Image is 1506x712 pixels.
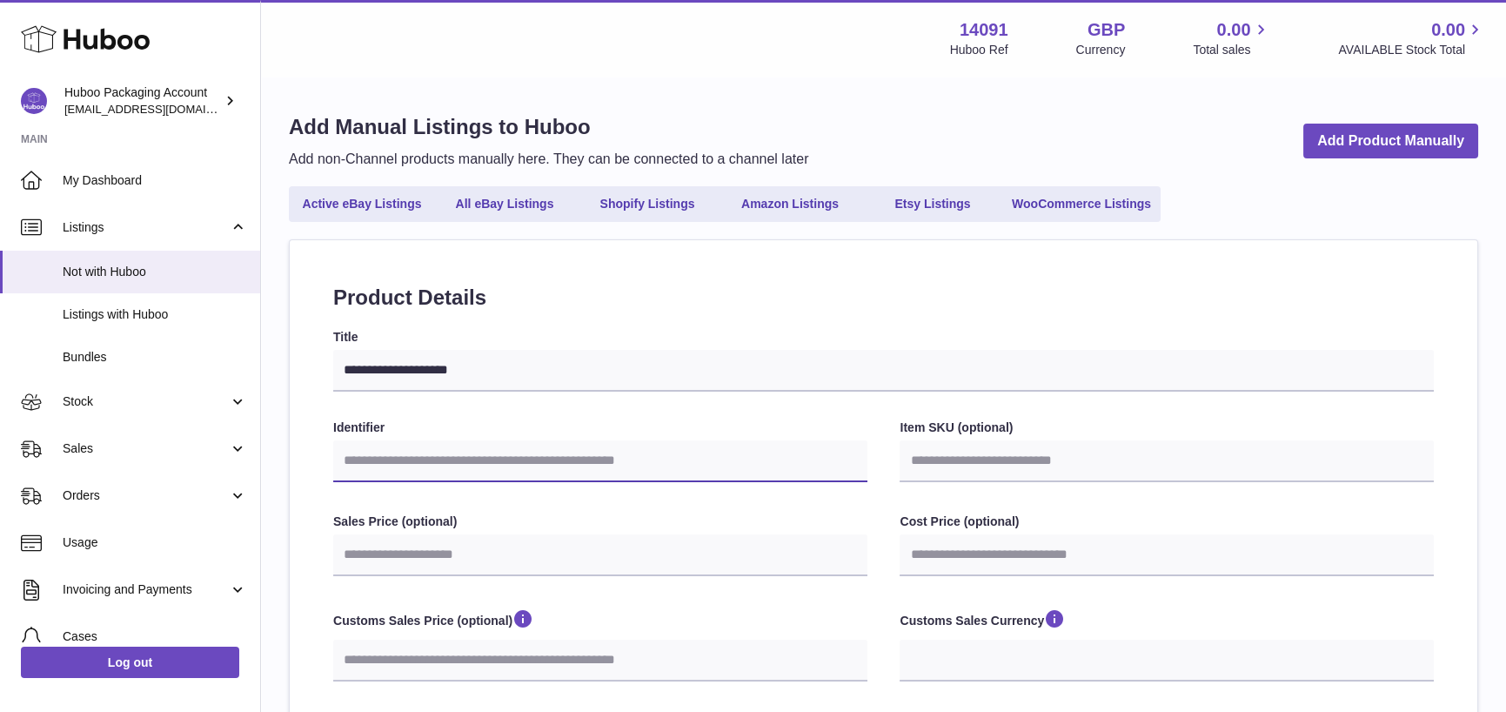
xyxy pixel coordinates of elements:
label: Customs Sales Price (optional) [333,608,867,635]
label: Sales Price (optional) [333,514,867,530]
span: Stock [63,393,229,410]
a: 0.00 Total sales [1193,18,1270,58]
label: Item SKU (optional) [900,420,1434,436]
span: 0.00 [1217,18,1251,42]
h2: Product Details [333,284,1434,312]
span: My Dashboard [63,172,247,189]
strong: GBP [1088,18,1125,42]
label: Identifier [333,420,867,436]
p: Add non-Channel products manually here. They can be connected to a channel later [289,150,808,169]
strong: 14091 [960,18,1008,42]
span: Listings with Huboo [63,306,247,323]
label: Cost Price (optional) [900,514,1434,530]
div: Currency [1076,42,1126,58]
span: Invoicing and Payments [63,581,229,598]
img: internalAdmin-14091@internal.huboo.com [21,88,47,114]
a: Amazon Listings [720,190,860,218]
span: Bundles [63,349,247,366]
a: Add Product Manually [1303,124,1478,159]
div: Huboo Packaging Account [64,84,221,118]
a: Active eBay Listings [292,190,432,218]
span: Not with Huboo [63,264,247,280]
span: Cases [63,628,247,645]
a: 0.00 AVAILABLE Stock Total [1338,18,1485,58]
span: 0.00 [1431,18,1465,42]
a: All eBay Listings [435,190,574,218]
h1: Add Manual Listings to Huboo [289,113,808,141]
a: Etsy Listings [863,190,1002,218]
span: Listings [63,219,229,236]
label: Title [333,329,1434,346]
span: AVAILABLE Stock Total [1338,42,1485,58]
a: Shopify Listings [578,190,717,218]
span: Sales [63,440,229,457]
span: Total sales [1193,42,1270,58]
label: Customs Sales Currency [900,608,1434,635]
div: Huboo Ref [950,42,1008,58]
span: Orders [63,487,229,504]
span: Usage [63,534,247,551]
a: WooCommerce Listings [1006,190,1157,218]
a: Log out [21,647,239,678]
span: [EMAIL_ADDRESS][DOMAIN_NAME] [64,102,256,116]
